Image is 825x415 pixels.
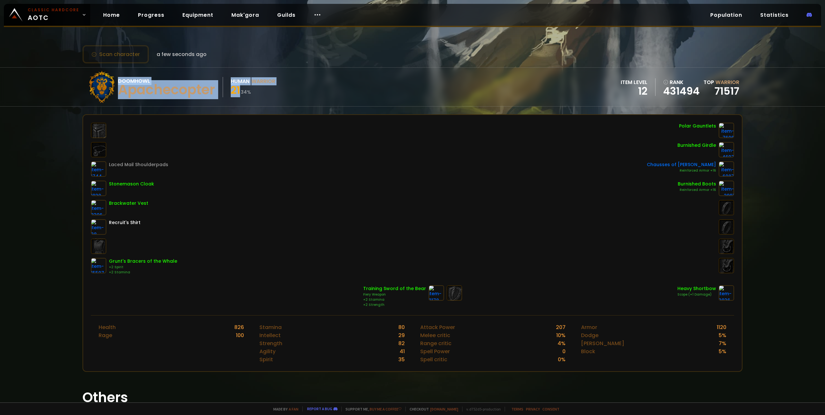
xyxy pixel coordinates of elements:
[370,407,402,411] a: Buy me a coffee
[420,347,450,355] div: Spell Power
[133,8,170,22] a: Progress
[251,77,275,85] div: Warrior
[526,407,540,411] a: Privacy
[647,161,716,168] div: Chausses of [PERSON_NAME]
[241,89,251,95] small: 34 %
[621,86,647,96] div: 12
[556,331,566,339] div: 10 %
[678,187,716,193] div: Reinforced Armor +16
[405,407,458,411] span: Checkout
[118,77,215,85] div: Doomhowl
[430,407,458,411] a: [DOMAIN_NAME]
[717,323,726,331] div: 1120
[109,161,168,168] div: Laced Mail Shoulderpads
[109,258,177,265] div: Grunt's Bracers of the Whale
[177,8,218,22] a: Equipment
[98,8,125,22] a: Home
[157,50,207,58] span: a few seconds ago
[715,79,739,86] span: Warrior
[714,84,739,98] a: 71517
[398,331,405,339] div: 29
[259,323,282,331] div: Stamina
[719,331,726,339] div: 5 %
[91,200,106,215] img: item-3306
[719,161,734,177] img: item-6087
[705,8,747,22] a: Population
[234,323,244,331] div: 826
[259,355,273,363] div: Spirit
[363,285,426,292] div: Training Sword of the Bear
[647,168,716,173] div: Reinforced Armor +16
[99,323,116,331] div: Health
[398,323,405,331] div: 80
[363,302,426,307] div: +2 Strength
[719,142,734,157] img: item-4697
[231,77,249,85] div: Human
[704,78,739,86] div: Top
[558,355,566,363] div: 0 %
[82,387,742,408] h1: Others
[420,355,447,363] div: Spell critic
[663,86,700,96] a: 431494
[91,161,106,177] img: item-1744
[420,331,450,339] div: Melee critic
[118,85,215,95] div: Apachecopter
[82,45,149,63] button: Scan character
[678,181,716,187] div: Burnished Boots
[719,123,734,138] img: item-7606
[621,78,647,86] div: item level
[307,406,332,411] a: Report a bug
[462,407,501,411] span: v. d752d5 - production
[236,331,244,339] div: 100
[542,407,559,411] a: Consent
[677,142,716,149] div: Burnished Girdle
[109,200,148,207] div: Brackwater Vest
[269,407,298,411] span: Made by
[562,347,566,355] div: 0
[398,339,405,347] div: 82
[99,331,112,339] div: Rage
[109,265,177,270] div: +2 Spirit
[719,181,734,196] img: item-2991
[420,323,455,331] div: Attack Power
[581,347,595,355] div: Block
[341,407,402,411] span: Support me,
[109,219,141,226] div: Recruit's Shirt
[420,339,451,347] div: Range critic
[556,323,566,331] div: 207
[231,83,240,97] span: 21
[91,219,106,235] img: item-38
[558,339,566,347] div: 4 %
[398,355,405,363] div: 35
[259,339,282,347] div: Strength
[663,78,700,86] div: rank
[363,292,426,297] div: Fiery Weapon
[91,258,106,273] img: item-15507
[429,285,444,301] img: item-8178
[581,331,598,339] div: Dodge
[259,347,276,355] div: Agility
[581,339,624,347] div: [PERSON_NAME]
[581,323,597,331] div: Armor
[677,292,716,297] div: Scope (+1 Damage)
[109,270,177,275] div: +2 Stamina
[719,339,726,347] div: 7 %
[4,4,90,26] a: Classic HardcoreAOTC
[363,297,426,302] div: +2 Stamina
[400,347,405,355] div: 41
[259,331,281,339] div: Intellect
[109,181,154,187] div: Stonemason Cloak
[28,7,79,13] small: Classic Hardcore
[289,407,298,411] a: a fan
[91,181,106,196] img: item-1930
[719,285,734,301] img: item-3036
[719,347,726,355] div: 5 %
[511,407,523,411] a: Terms
[28,7,79,23] span: AOTC
[755,8,794,22] a: Statistics
[679,123,716,129] div: Polar Gauntlets
[226,8,264,22] a: Mak'gora
[272,8,301,22] a: Guilds
[677,285,716,292] div: Heavy Shortbow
